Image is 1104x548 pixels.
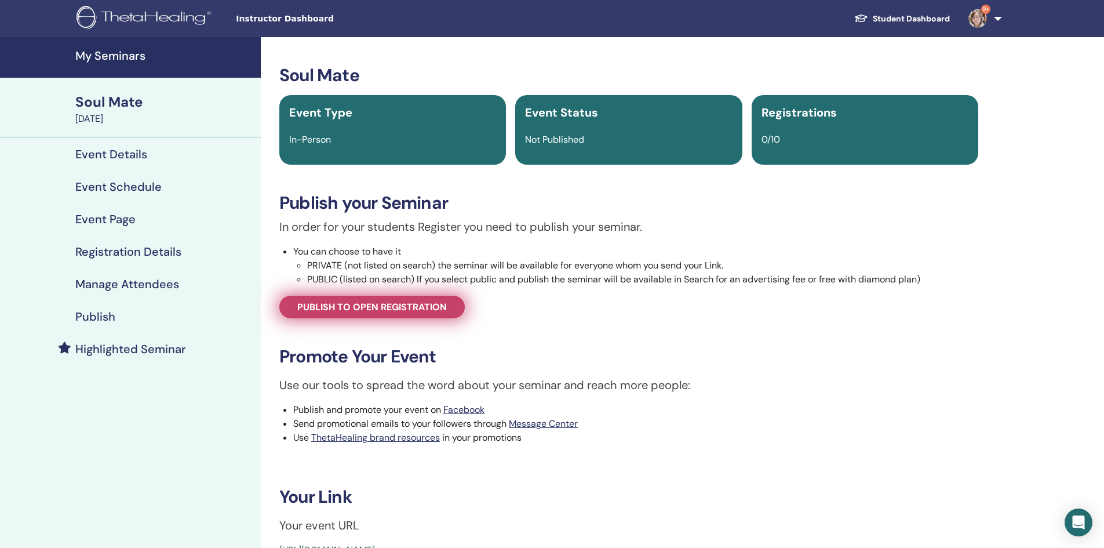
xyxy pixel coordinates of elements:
a: Publish to open registration [279,296,465,318]
p: Use our tools to spread the word about your seminar and reach more people: [279,376,978,394]
li: Send promotional emails to your followers through [293,417,978,431]
a: Student Dashboard [845,8,959,30]
span: Registrations [761,105,837,120]
h4: My Seminars [75,49,254,63]
h4: Event Schedule [75,180,162,194]
div: [DATE] [75,112,254,126]
h3: Publish your Seminar [279,193,978,213]
span: Publish to open registration [297,301,447,313]
img: logo.png [76,6,215,32]
a: Message Center [509,418,578,430]
h3: Soul Mate [279,65,978,86]
h4: Event Details [75,147,147,161]
li: Publish and promote your event on [293,403,978,417]
p: In order for your students Register you need to publish your seminar. [279,218,978,235]
h4: Publish [75,310,115,324]
h4: Registration Details [75,245,181,259]
h3: Your Link [279,487,978,507]
li: PRIVATE (not listed on search) the seminar will be available for everyone whom you send your Link. [307,259,978,273]
img: graduation-cap-white.svg [854,13,868,23]
span: Event Status [525,105,598,120]
p: Your event URL [279,517,978,534]
div: Open Intercom Messenger [1065,509,1092,536]
a: ThetaHealing brand resources [311,431,440,444]
li: PUBLIC (listed on search) If you select public and publish the seminar will be available in Searc... [307,273,978,286]
li: You can choose to have it [293,245,978,286]
span: In-Person [289,133,331,146]
span: 9+ [981,5,990,14]
a: Soul Mate[DATE] [68,92,261,126]
h4: Manage Attendees [75,277,179,291]
h3: Promote Your Event [279,346,978,367]
span: 0/10 [761,133,780,146]
li: Use in your promotions [293,431,978,445]
a: Facebook [443,404,484,416]
h4: Highlighted Seminar [75,342,186,356]
span: Instructor Dashboard [236,13,410,25]
h4: Event Page [75,212,136,226]
div: Soul Mate [75,92,254,112]
span: Event Type [289,105,352,120]
img: default.jpg [968,9,987,28]
span: Not Published [525,133,584,146]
